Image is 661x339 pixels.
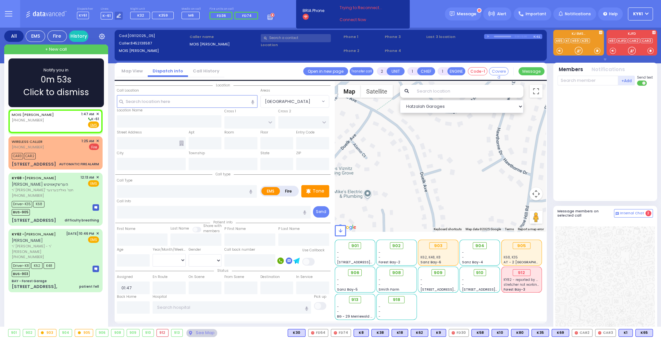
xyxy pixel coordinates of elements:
[420,282,422,287] span: -
[420,287,482,292] span: [STREET_ADDRESS][PERSON_NAME]
[379,304,414,309] div: -
[411,329,428,337] div: K62
[190,42,258,47] label: MOIS [PERSON_NAME]
[334,331,337,334] img: red-radio-icon.svg
[616,212,619,215] img: comment-alt.png
[434,270,443,276] span: 909
[555,38,564,43] a: K65
[337,260,398,265] span: [STREET_ADDRESS][PERSON_NAME]
[385,48,424,54] span: Phone 4
[337,250,339,255] span: -
[4,31,24,42] div: All
[260,151,269,156] label: State
[153,294,167,299] label: Hospital
[171,329,183,336] div: 913
[117,247,123,252] label: Age
[313,206,329,218] button: Send
[393,296,400,303] span: 918
[90,123,97,128] u: EMS
[525,11,546,17] span: Important
[618,329,633,337] div: BLS
[45,46,67,53] span: + New call
[462,277,464,282] span: -
[101,7,123,11] label: Lines
[618,329,633,337] div: K1
[12,283,57,290] div: [STREET_ADDRESS],
[131,41,152,46] span: 8452138587
[280,187,298,195] label: Fire
[379,314,414,319] div: -
[12,175,25,181] span: KY68 -
[354,329,369,337] div: K8
[265,98,310,105] span: [GEOGRAPHIC_DATA]
[26,10,69,18] img: Logo
[93,266,99,272] img: message-box.svg
[379,282,380,287] span: -
[609,11,618,17] span: Help
[361,85,393,98] button: Show satellite imagery
[242,13,252,18] span: FD74
[462,260,483,265] span: Sanz Bay-4
[575,331,578,334] img: red-radio-icon.svg
[618,76,635,85] button: +Add
[260,274,280,280] label: Destination
[475,243,484,249] span: 904
[153,301,311,314] input: Search hospital
[387,67,405,75] button: UNIT
[411,329,428,337] div: BLS
[379,250,380,255] span: -
[462,250,464,255] span: -
[572,329,592,337] div: CAR2
[117,95,257,107] input: Search location here
[457,11,476,17] span: Message
[531,329,549,337] div: K35
[47,31,67,42] div: Fire
[148,68,188,74] a: Dispatch info
[429,242,447,249] div: 903
[12,244,64,254] span: ר' [PERSON_NAME] - ר' [PERSON_NAME]
[492,329,508,337] div: K10
[33,201,44,207] span: K68
[296,274,313,280] label: In Service
[203,223,222,228] small: Share with
[119,33,188,39] label: Cad:
[450,11,455,16] img: message.svg
[12,209,30,216] span: BUS-905
[117,274,133,280] label: Assigned
[606,32,657,37] label: KJFD
[471,329,489,337] div: K58
[260,95,329,107] span: BLOOMING GROVE
[340,17,391,23] a: Connect Now
[12,270,30,277] span: BUS-903
[12,232,56,237] a: [PERSON_NAME]
[111,329,124,336] div: 908
[117,199,131,204] label: Call Info
[93,204,99,211] img: message-box.svg
[188,13,194,18] span: M6
[117,88,139,93] label: Call Location
[143,329,154,336] div: 910
[462,255,464,260] span: -
[504,287,525,292] span: Forest Bay-3
[559,66,583,73] button: Members
[119,41,188,46] label: Caller:
[351,270,359,276] span: 906
[59,329,72,336] div: 904
[88,180,99,187] span: EMS
[530,85,543,98] button: Toggle fullscreen view
[338,85,361,98] button: Show street map
[598,331,601,334] img: red-radio-icon.svg
[69,31,88,42] a: History
[130,7,176,11] label: Night unit
[504,282,554,287] span: stretcher not working properly
[12,144,44,150] span: [PHONE_NUMBER]
[420,255,441,260] span: K62, K48, K8
[88,236,99,243] span: EMS
[41,73,71,86] span: 0m 53s
[12,161,56,168] div: [STREET_ADDRESS]
[628,38,640,43] a: CAR2
[23,329,35,336] div: 902
[336,223,358,232] img: Google
[224,109,236,114] label: Cross 1
[645,210,651,216] span: 2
